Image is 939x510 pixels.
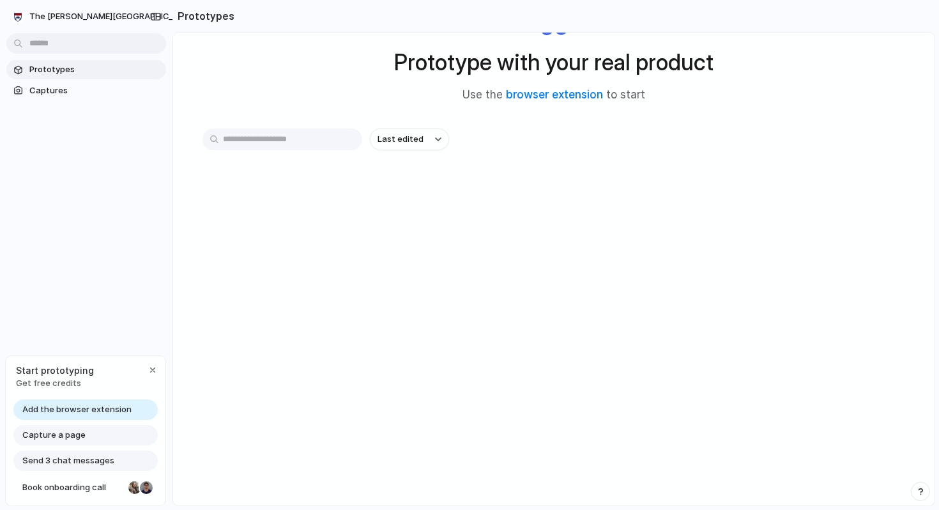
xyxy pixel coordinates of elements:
[127,480,142,495] div: Nicole Kubica
[139,480,154,495] div: Christian Iacullo
[6,81,166,100] a: Captures
[172,8,234,24] h2: Prototypes
[378,133,424,146] span: Last edited
[22,429,86,442] span: Capture a page
[16,377,94,390] span: Get free credits
[29,63,161,76] span: Prototypes
[506,88,603,101] a: browser extension
[22,454,114,467] span: Send 3 chat messages
[13,477,158,498] a: Book onboarding call
[29,84,161,97] span: Captures
[22,403,132,416] span: Add the browser extension
[370,128,449,150] button: Last edited
[16,364,94,377] span: Start prototyping
[462,87,645,104] span: Use the to start
[29,10,197,23] span: The [PERSON_NAME][GEOGRAPHIC_DATA]
[394,45,714,79] h1: Prototype with your real product
[13,399,158,420] a: Add the browser extension
[6,60,166,79] a: Prototypes
[6,6,217,27] button: The [PERSON_NAME][GEOGRAPHIC_DATA]
[22,481,123,494] span: Book onboarding call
